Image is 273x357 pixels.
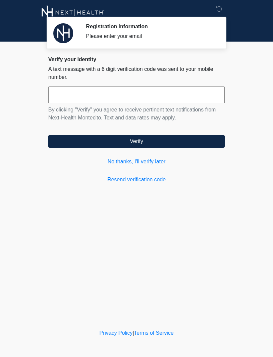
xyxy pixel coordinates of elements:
a: | [133,330,134,336]
a: Terms of Service [134,330,173,336]
p: By clicking "Verify" you agree to receive pertinent text notifications from Next-Health Montecito... [48,106,225,122]
h2: Registration Information [86,23,215,30]
a: Resend verification code [48,176,225,184]
a: No thanks, I'll verify later [48,158,225,166]
div: Please enter your email [86,32,215,40]
img: Next-Health Montecito Logo [42,5,105,20]
p: A text message with a 6 digit verification code was sent to your mobile number. [48,65,225,81]
img: Agent Avatar [53,23,73,43]
h2: Verify your identity [48,56,225,63]
button: Verify [48,135,225,148]
a: Privacy Policy [100,330,133,336]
